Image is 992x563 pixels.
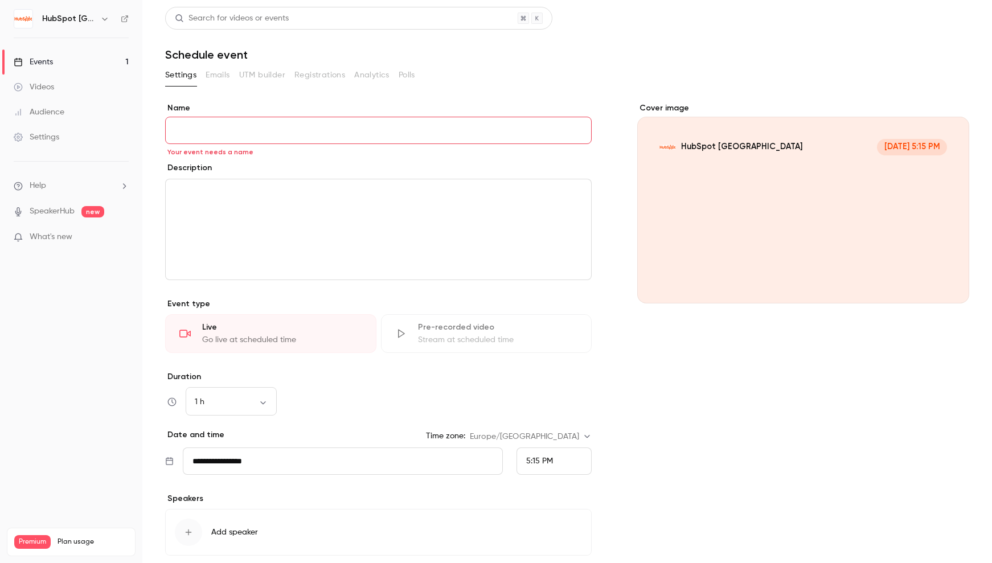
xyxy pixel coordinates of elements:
span: Emails [206,69,229,81]
h1: Schedule event [165,48,969,61]
p: Speakers [165,493,592,504]
div: Videos [14,81,54,93]
section: description [165,179,592,280]
label: Cover image [637,102,969,114]
span: Your event needs a name [167,147,253,157]
div: Events [14,56,53,68]
a: SpeakerHub [30,206,75,217]
div: Settings [14,131,59,143]
div: Europe/[GEOGRAPHIC_DATA] [470,431,592,442]
span: Add speaker [211,527,258,538]
div: 1 h [186,396,277,408]
div: editor [166,179,591,280]
div: Stream at scheduled time [418,334,578,346]
iframe: Noticeable Trigger [115,232,129,243]
div: Pre-recorded video [418,322,578,333]
p: Event type [165,298,592,310]
label: Name [165,102,592,114]
span: Help [30,180,46,192]
span: Plan usage [58,537,128,546]
div: Audience [14,106,64,118]
span: new [81,206,104,217]
img: HubSpot Germany [14,10,32,28]
span: 5:15 PM [526,457,553,465]
span: Analytics [354,69,390,81]
span: Registrations [294,69,345,81]
p: Date and time [165,429,224,441]
div: Go live at scheduled time [202,334,362,346]
label: Duration [165,371,592,383]
div: LiveGo live at scheduled time [165,314,376,353]
input: Tue, Feb 17, 2026 [183,447,503,475]
div: From [517,447,592,475]
span: What's new [30,231,72,243]
button: Add speaker [165,509,592,556]
div: Search for videos or events [175,13,289,24]
div: Live [202,322,362,333]
div: Pre-recorded videoStream at scheduled time [381,314,592,353]
h6: HubSpot [GEOGRAPHIC_DATA] [42,13,96,24]
section: Cover image [637,102,969,303]
label: Description [165,162,212,174]
span: Polls [399,69,415,81]
li: help-dropdown-opener [14,180,129,192]
span: UTM builder [239,69,285,81]
label: Time zone: [426,430,465,442]
span: Premium [14,535,51,549]
button: Settings [165,66,196,84]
